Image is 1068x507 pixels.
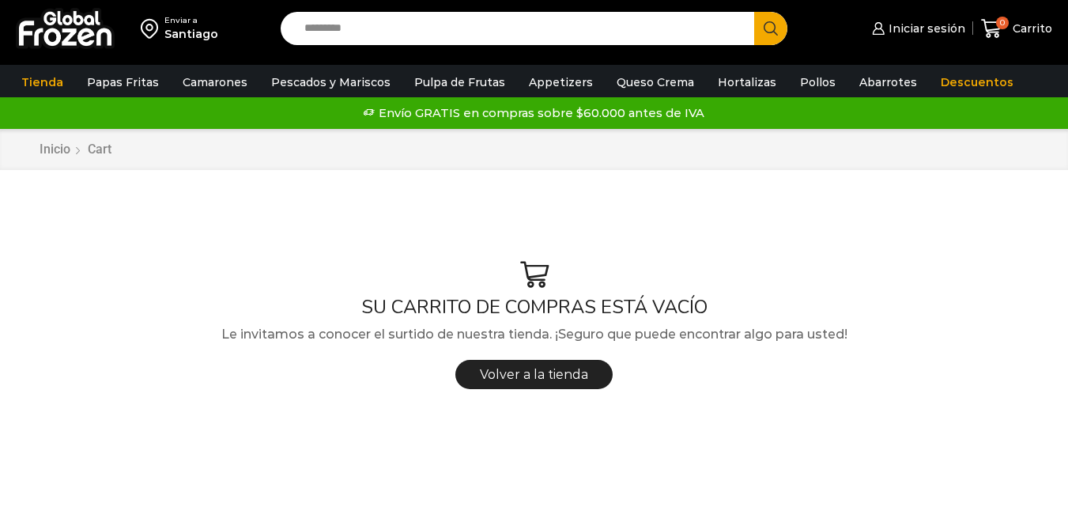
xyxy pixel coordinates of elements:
a: Camarones [175,67,255,97]
a: Appetizers [521,67,601,97]
div: Enviar a [164,15,218,26]
a: 0 Carrito [981,10,1052,47]
span: 0 [996,17,1009,29]
h1: SU CARRITO DE COMPRAS ESTÁ VACÍO [28,296,1040,319]
p: Le invitamos a conocer el surtido de nuestra tienda. ¡Seguro que puede encontrar algo para usted! [28,324,1040,345]
span: Cart [88,142,111,157]
a: Iniciar sesión [868,13,964,44]
img: address-field-icon.svg [141,15,164,42]
a: Hortalizas [710,67,784,97]
a: Pescados y Mariscos [263,67,398,97]
span: Carrito [1009,21,1052,36]
a: Abarrotes [851,67,925,97]
a: Queso Crema [609,67,702,97]
a: Inicio [39,141,71,159]
span: Iniciar sesión [885,21,965,36]
a: Tienda [13,67,71,97]
button: Search button [754,12,787,45]
a: Papas Fritas [79,67,167,97]
a: Pulpa de Frutas [406,67,513,97]
a: Volver a la tienda [455,360,613,389]
div: Santiago [164,26,218,42]
a: Pollos [792,67,843,97]
a: Descuentos [933,67,1021,97]
span: Volver a la tienda [480,367,588,382]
